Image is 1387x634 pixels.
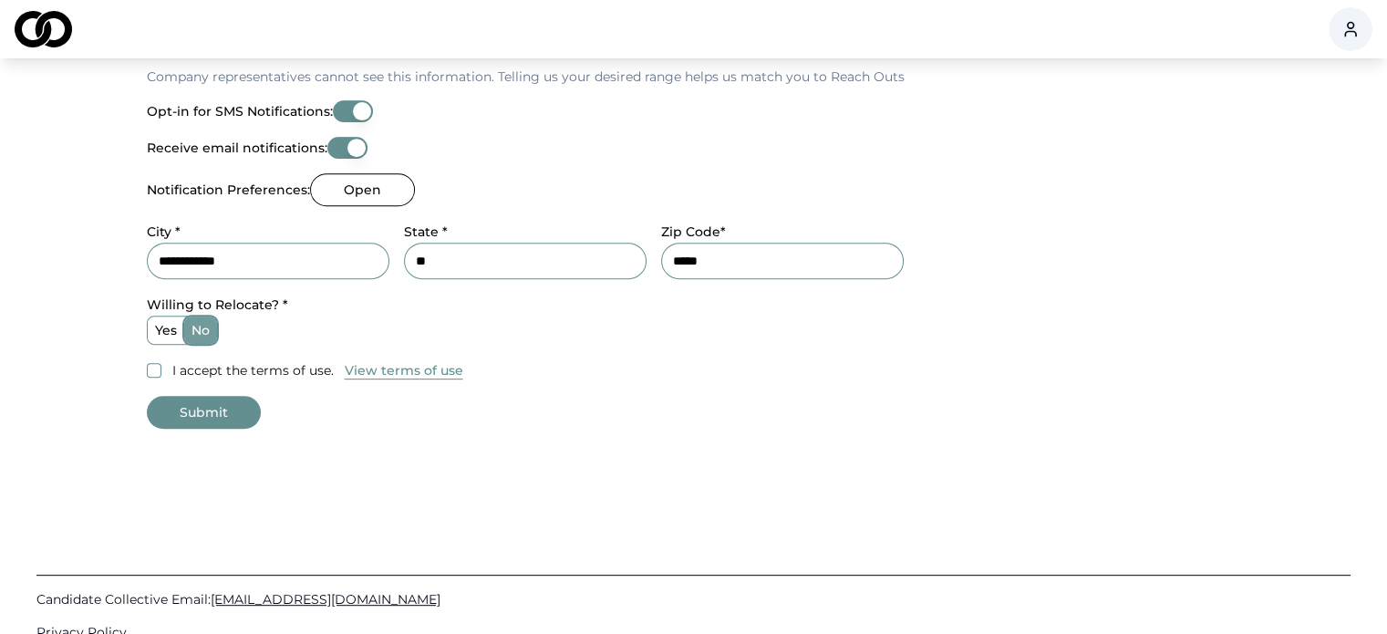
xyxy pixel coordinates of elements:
[310,173,415,206] button: Open
[36,590,1351,608] a: Candidate Collective Email:[EMAIL_ADDRESS][DOMAIN_NAME]
[404,223,448,240] label: State *
[148,317,184,344] label: yes
[172,361,334,379] label: I accept the terms of use.
[345,361,463,379] button: View terms of use
[147,68,905,86] p: Company representatives cannot see this information. Telling us your desired range helps us match...
[147,141,327,154] label: Receive email notifications:
[661,223,726,240] label: Zip Code*
[147,105,333,118] label: Opt-in for SMS Notifications:
[211,591,440,608] span: [EMAIL_ADDRESS][DOMAIN_NAME]
[147,396,261,429] button: Submit
[345,359,463,381] a: View terms of use
[15,11,72,47] img: logo
[147,183,310,196] label: Notification Preferences:
[147,223,181,240] label: City *
[147,296,288,313] label: Willing to Relocate? *
[184,317,217,344] label: no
